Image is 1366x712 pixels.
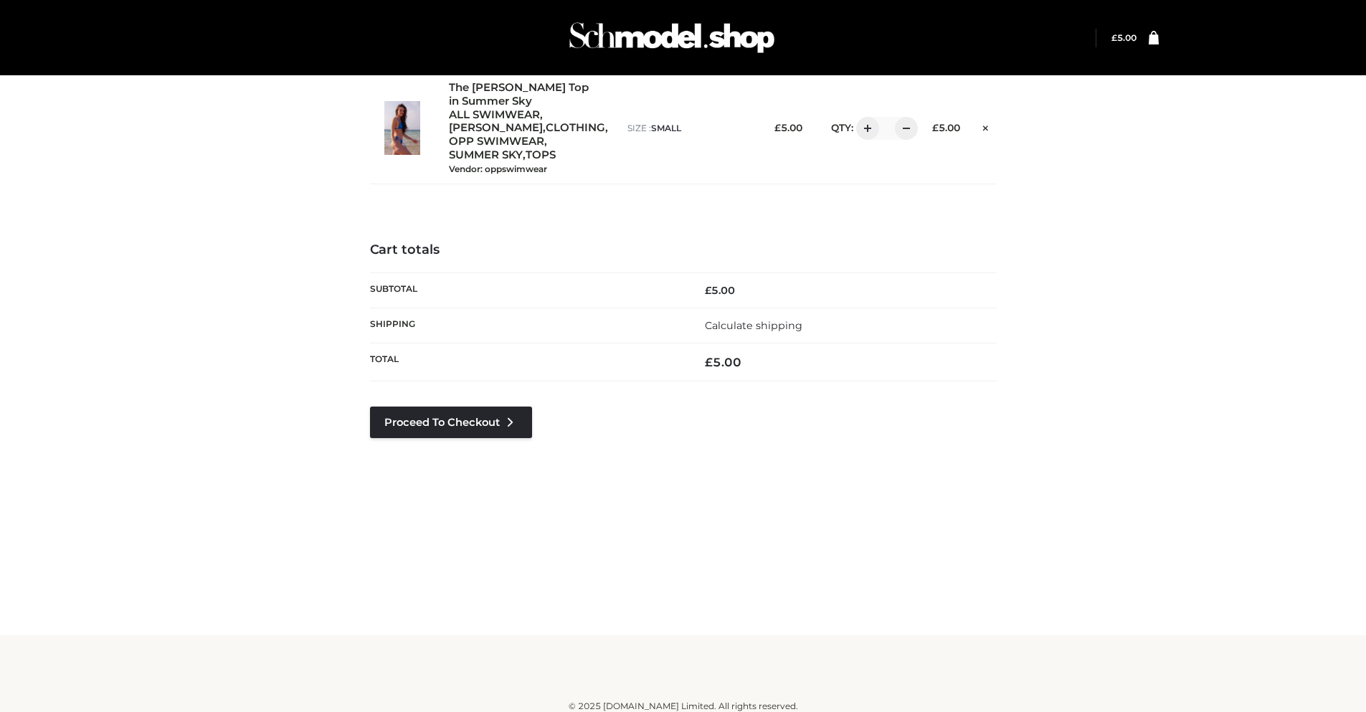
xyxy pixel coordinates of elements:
a: The [PERSON_NAME] Top in Summer Sky [449,81,597,108]
th: Total [370,343,683,381]
a: TOPS [526,148,556,162]
a: OPP SWIMWEAR [449,135,544,148]
div: QTY: [817,117,908,140]
img: Schmodel Admin 964 [564,9,779,66]
span: £ [705,355,713,369]
a: [PERSON_NAME] [449,121,543,135]
a: Proceed to Checkout [370,407,532,438]
small: Vendor: oppswimwear [449,163,547,174]
a: £5.00 [1111,32,1137,43]
th: Subtotal [370,272,683,308]
span: SMALL [651,123,681,133]
bdi: 5.00 [774,122,802,133]
th: Shipping [370,308,683,343]
a: ALL SWIMWEAR [449,108,540,122]
a: Remove this item [974,117,996,136]
p: size : [627,122,750,135]
a: SUMMER SKY [449,148,523,162]
a: CLOTHING [546,121,605,135]
bdi: 5.00 [1111,32,1137,43]
span: £ [932,122,939,133]
bdi: 5.00 [705,355,741,369]
bdi: 5.00 [705,284,735,297]
h4: Cart totals [370,242,997,258]
span: £ [705,284,711,297]
bdi: 5.00 [932,122,960,133]
span: £ [774,122,781,133]
div: , , , , , [449,81,613,175]
span: £ [1111,32,1117,43]
a: Calculate shipping [705,319,802,332]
